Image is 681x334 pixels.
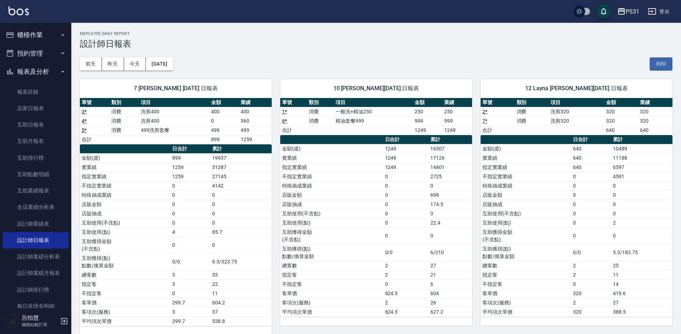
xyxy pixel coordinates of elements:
a: 設計師業績分析表 [3,248,68,265]
td: 4142 [210,181,272,190]
img: Person [6,314,20,328]
td: 平均項次單價 [280,307,383,317]
td: 11 [210,289,272,298]
th: 項目 [139,98,209,107]
td: 2 [571,298,611,307]
a: 店家日報表 [3,100,68,117]
td: 3 [170,270,210,279]
td: 0 [429,181,472,190]
td: 0 [571,227,611,244]
td: 604.2 [210,298,272,307]
td: 2 [383,261,429,270]
td: 指定實業績 [481,163,571,172]
td: 合計 [481,125,515,135]
td: 640 [604,125,639,135]
h3: 設計師日報表 [80,39,672,49]
a: 互助點數明細 [3,166,68,183]
th: 金額 [413,98,442,107]
td: 指定實業績 [80,172,170,181]
td: 320 [604,107,639,116]
button: 列印 [650,57,672,71]
td: 699 [429,190,472,200]
th: 業績 [442,98,472,107]
button: save [596,4,611,19]
th: 日合計 [383,135,429,144]
table: a dense table [80,144,272,326]
td: 0/0 [571,244,611,261]
td: 特殊抽成業績 [481,181,571,190]
td: 0 [429,227,472,244]
td: 實業績 [280,153,383,163]
th: 項目 [334,98,413,107]
td: 互助獲得金額 (不含點) [280,227,383,244]
td: 互助使用(點) [280,218,383,227]
td: 4591 [611,172,672,181]
td: 0/0 [383,244,429,261]
td: 0 [571,218,611,227]
td: 26 [429,298,472,307]
td: 0 [383,190,429,200]
td: 11188 [611,153,672,163]
td: 店販金額 [481,190,571,200]
td: 27 [429,261,472,270]
td: 合計 [80,135,109,144]
button: 今天 [124,57,146,71]
th: 類別 [109,98,139,107]
div: PS31 [626,7,639,16]
th: 金額 [604,98,639,107]
td: 指定客 [481,270,571,279]
a: 全店業績分析表 [3,199,68,215]
span: 12 Layna [PERSON_NAME][DATE] 日報表 [489,85,664,92]
td: 不指定客 [280,279,383,289]
td: 0 [429,209,472,218]
th: 項目 [549,98,604,107]
td: 999 [442,116,472,125]
td: 0 [571,190,611,200]
span: 10 [PERSON_NAME][DATE] 日報表 [289,85,464,92]
td: 0 [611,181,672,190]
td: 客項次(服務) [280,298,383,307]
td: 互助獲得(點) 點數/換算金額 [80,253,170,270]
td: 特殊抽成業績 [280,181,383,190]
th: 業績 [239,98,272,107]
button: PS31 [614,4,642,19]
td: 320 [604,116,639,125]
td: 不指定實業績 [481,172,571,181]
td: 624.5 [383,307,429,317]
td: 299.7 [170,298,210,307]
th: 類別 [515,98,549,107]
td: 0 [210,209,272,218]
td: 6597 [611,163,672,172]
td: 金額(虛) [80,153,170,163]
p: 櫃檯結帳打單 [22,322,58,328]
td: 388.5 [611,307,672,317]
td: 實業績 [481,153,571,163]
a: 互助月報表 [3,133,68,149]
a: 互助排行榜 [3,150,68,166]
th: 業績 [638,98,672,107]
td: 客項次(服務) [481,298,571,307]
td: 平均項次單價 [80,317,170,326]
td: 金額(虛) [280,144,383,153]
table: a dense table [280,135,472,317]
th: 單號 [481,98,515,107]
h5: 呂怡慧 [22,314,58,322]
td: 0 [170,200,210,209]
td: 627.2 [429,307,472,317]
td: 客單價 [280,289,383,298]
td: 899 [170,153,210,163]
button: 昨天 [102,57,124,71]
td: 22.4 [429,218,472,227]
td: 互助使用(點) [80,227,170,237]
td: 299.7 [170,317,210,326]
td: 1249 [383,153,429,163]
button: 前天 [80,57,102,71]
td: 洗剪400 [139,116,209,125]
td: 0 [210,200,272,209]
td: 店販抽成 [481,200,571,209]
td: 1249 [413,125,442,135]
table: a dense table [481,135,672,317]
td: 360 [239,116,272,125]
td: 0 [170,209,210,218]
td: 消費 [109,116,139,125]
